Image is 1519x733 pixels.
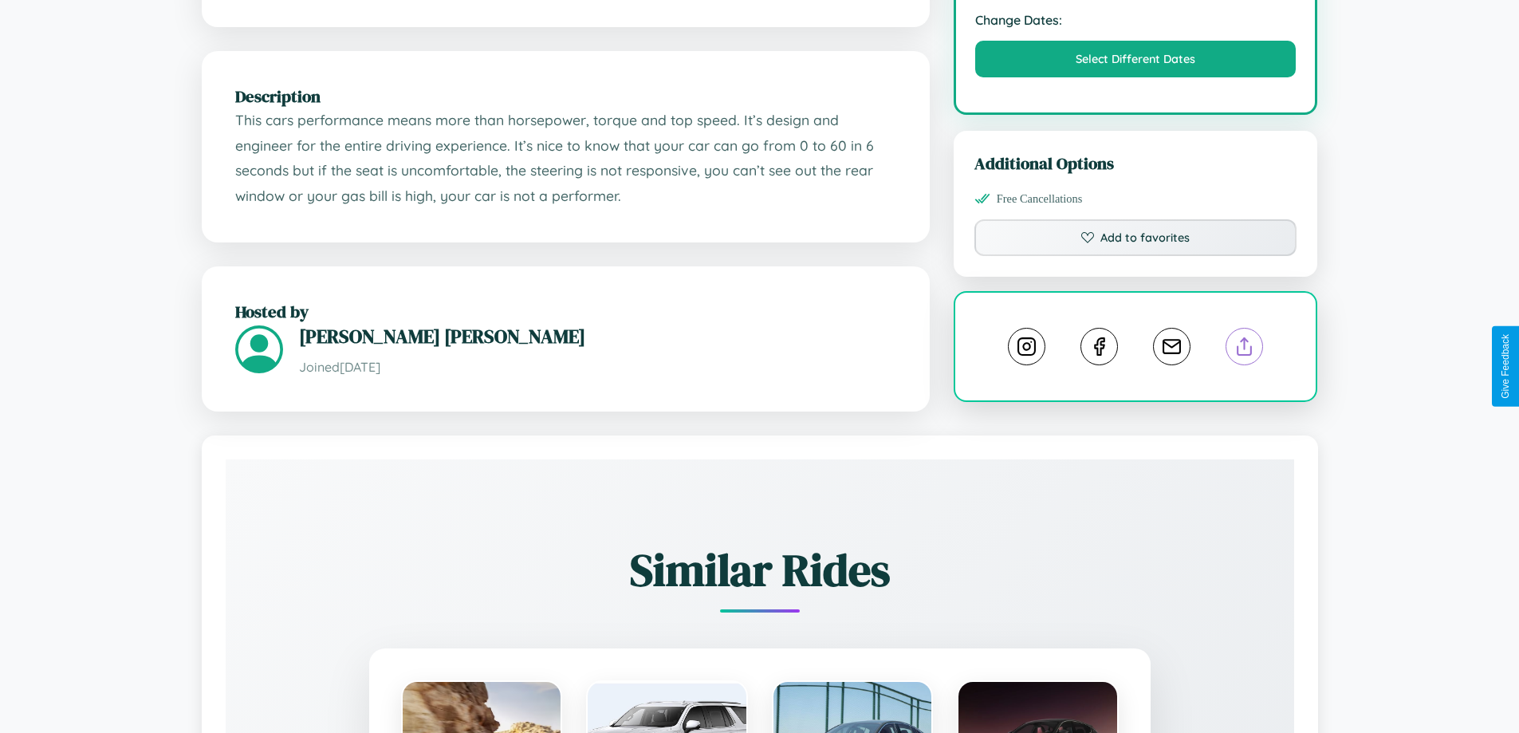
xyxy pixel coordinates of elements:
strong: Change Dates: [975,12,1297,28]
h3: Additional Options [974,152,1297,175]
div: Give Feedback [1500,334,1511,399]
p: This cars performance means more than horsepower, torque and top speed. It’s design and engineer ... [235,108,896,209]
button: Add to favorites [974,219,1297,256]
button: Select Different Dates [975,41,1297,77]
h2: Similar Rides [281,539,1238,601]
span: Free Cancellations [997,192,1083,206]
h2: Description [235,85,896,108]
p: Joined [DATE] [299,356,896,379]
h2: Hosted by [235,300,896,323]
h3: [PERSON_NAME] [PERSON_NAME] [299,323,896,349]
